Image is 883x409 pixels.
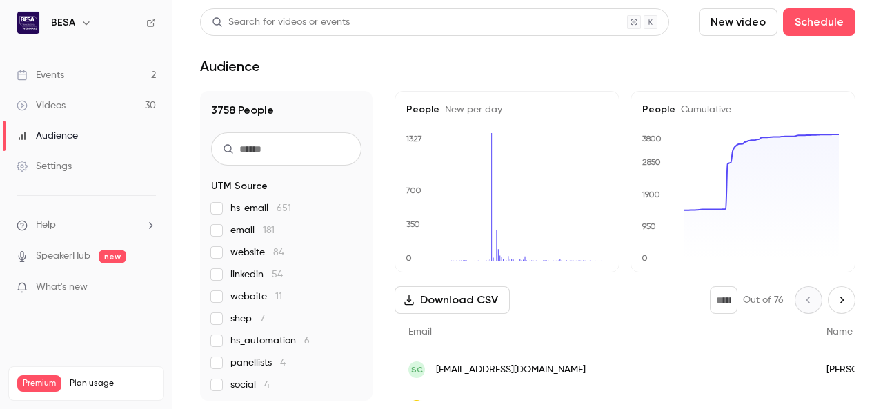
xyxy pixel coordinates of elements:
span: [EMAIL_ADDRESS][DOMAIN_NAME] [436,363,586,377]
p: / 300 [126,392,155,404]
text: 350 [406,219,420,229]
span: new [99,250,126,263]
text: 0 [406,253,412,263]
text: 1900 [642,190,660,199]
span: 651 [277,203,291,213]
text: 0 [642,253,648,263]
iframe: Noticeable Trigger [139,281,156,294]
h1: 3758 People [211,102,361,119]
span: 54 [272,270,283,279]
div: Events [17,68,64,82]
img: BESA [17,12,39,34]
text: 2850 [642,157,661,167]
text: 950 [642,221,656,231]
span: SC [411,363,423,376]
span: 37 [126,394,134,402]
text: 3800 [642,134,662,143]
li: help-dropdown-opener [17,218,156,232]
span: New per day [439,105,502,114]
a: SpeakerHub [36,249,90,263]
span: What's new [36,280,88,295]
text: 700 [406,186,421,195]
div: Videos [17,99,66,112]
span: Premium [17,375,61,392]
span: hs_email [230,201,291,215]
span: Email [408,327,432,337]
span: social [230,378,270,392]
div: Search for videos or events [212,15,350,30]
span: website [230,246,284,259]
span: 4 [280,358,286,368]
span: Help [36,218,56,232]
span: 4 [264,380,270,390]
span: UTM Source [211,179,268,193]
span: shep [230,312,265,326]
span: Name [826,327,853,337]
div: Settings [17,159,72,173]
span: panellists [230,356,286,370]
p: Out of 76 [743,293,784,307]
span: hs_automation [230,334,310,348]
button: New video [699,8,777,36]
span: 181 [263,226,275,235]
span: 7 [260,314,265,323]
span: 84 [273,248,284,257]
h5: People [406,103,608,117]
span: webaite [230,290,282,303]
span: Cumulative [675,105,731,114]
button: Next page [828,286,855,314]
button: Schedule [783,8,855,36]
span: 6 [304,336,310,346]
span: 11 [275,292,282,301]
button: Download CSV [395,286,510,314]
span: email [230,223,275,237]
text: 1327 [406,134,422,143]
span: linkedin [230,268,283,281]
span: Plan usage [70,378,155,389]
h6: BESA [51,16,75,30]
h5: People [642,103,844,117]
div: Audience [17,129,78,143]
p: Videos [17,392,43,404]
h1: Audience [200,58,260,74]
